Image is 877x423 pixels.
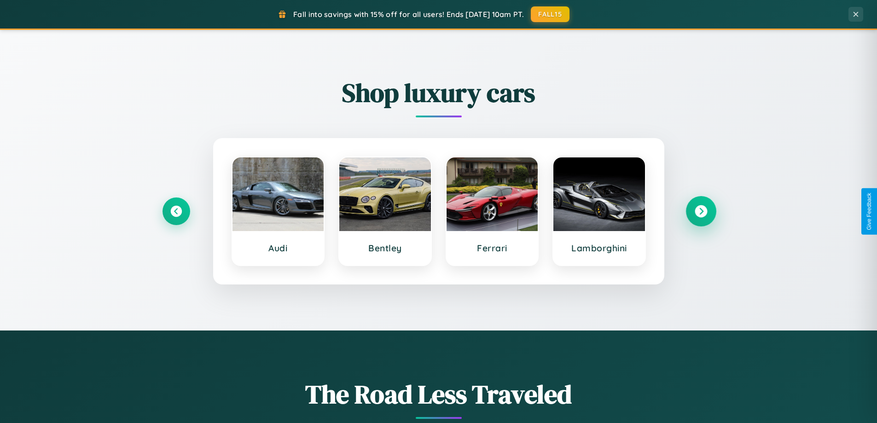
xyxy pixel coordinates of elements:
[163,377,715,412] h1: The Road Less Traveled
[348,243,422,254] h3: Bentley
[866,193,872,230] div: Give Feedback
[456,243,529,254] h3: Ferrari
[242,243,315,254] h3: Audi
[531,6,569,22] button: FALL15
[563,243,636,254] h3: Lamborghini
[293,10,524,19] span: Fall into savings with 15% off for all users! Ends [DATE] 10am PT.
[163,75,715,110] h2: Shop luxury cars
